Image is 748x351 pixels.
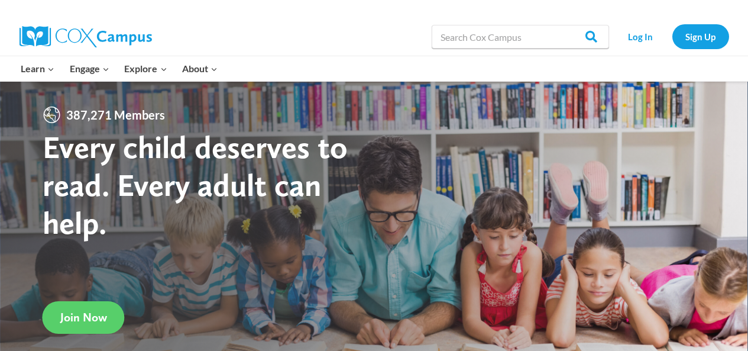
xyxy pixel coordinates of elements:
[43,128,348,241] strong: Every child deserves to read. Every adult can help.
[615,24,666,49] a: Log In
[43,301,125,333] a: Join Now
[432,25,609,49] input: Search Cox Campus
[182,61,218,76] span: About
[70,61,109,76] span: Engage
[60,310,107,324] span: Join Now
[20,26,152,47] img: Cox Campus
[21,61,54,76] span: Learn
[615,24,729,49] nav: Secondary Navigation
[672,24,729,49] a: Sign Up
[61,105,170,124] span: 387,271 Members
[14,56,225,81] nav: Primary Navigation
[124,61,167,76] span: Explore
